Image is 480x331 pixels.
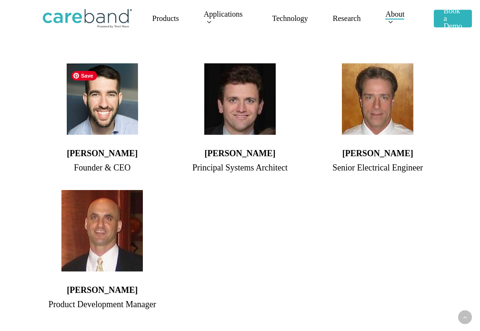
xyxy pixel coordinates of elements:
[333,15,361,22] a: Research
[180,147,299,160] h4: [PERSON_NAME]
[319,147,437,160] h4: [PERSON_NAME]
[152,15,179,22] a: Products
[43,283,161,297] h4: [PERSON_NAME]
[272,15,308,22] a: Technology
[443,7,462,30] span: Book a Demo
[272,14,308,22] span: Technology
[333,14,361,22] span: Research
[385,10,409,26] a: About
[180,160,299,175] div: Principal Systems Architect
[319,160,437,175] div: Senior Electrical Engineer
[342,63,413,135] img: Jon Ledwith
[43,147,161,160] h4: [PERSON_NAME]
[204,10,243,18] span: Applications
[152,14,179,22] span: Products
[385,10,404,18] span: About
[204,10,248,26] a: Applications
[204,63,276,135] img: Paul Sheldon
[61,190,143,271] img: Sam Viesca
[71,71,97,80] span: Save
[43,160,161,175] div: Founder & CEO
[458,311,472,324] a: Back to top
[434,7,471,30] a: Book a Demo
[67,63,138,135] img: Adam Sobol
[43,297,161,312] div: Product Development Manager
